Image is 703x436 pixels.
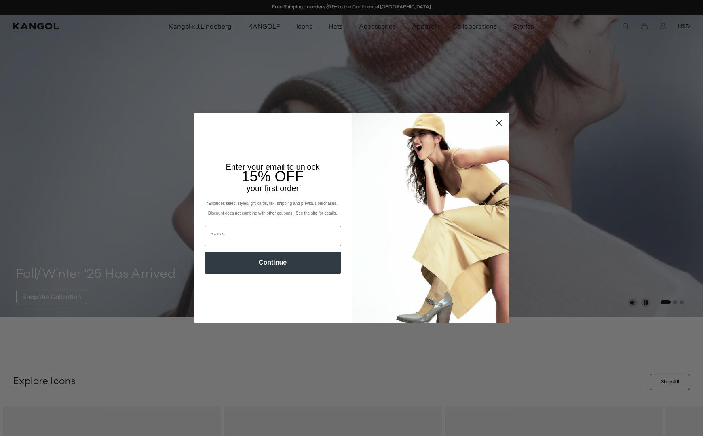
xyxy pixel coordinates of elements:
[226,162,320,171] span: Enter your email to unlock
[205,252,341,274] button: Continue
[241,168,304,185] span: 15% OFF
[247,184,299,193] span: your first order
[207,201,338,215] span: *Excludes select styles, gift cards, tax, shipping and previous purchases. Discount does not comb...
[205,226,341,246] input: Email
[492,116,506,130] button: Close dialog
[352,113,509,323] img: 93be19ad-e773-4382-80b9-c9d740c9197f.jpeg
